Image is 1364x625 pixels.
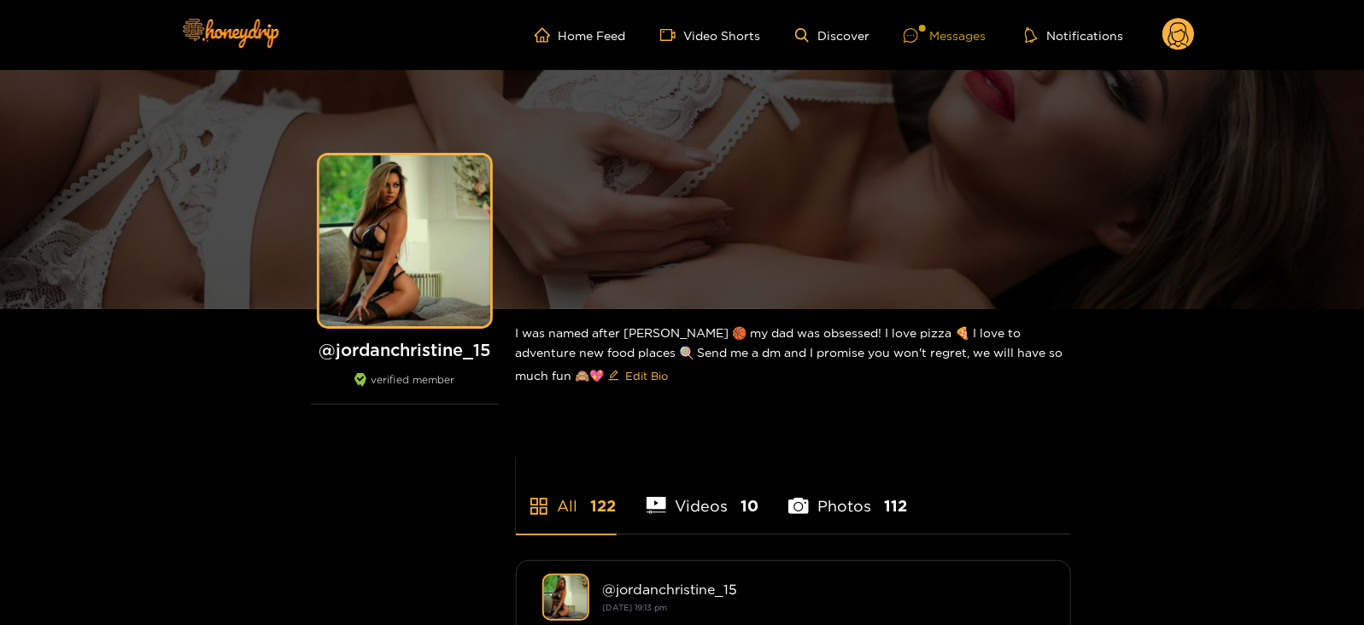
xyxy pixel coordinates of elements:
[660,27,684,43] span: video-camera
[311,339,499,360] h1: @ jordanchristine_15
[603,581,1045,597] div: @ jordanchristine_15
[660,27,761,43] a: Video Shorts
[591,495,617,517] span: 122
[535,27,559,43] span: home
[605,362,672,389] button: editEdit Bio
[608,370,619,383] span: edit
[603,603,668,612] small: [DATE] 19:13 pm
[795,28,869,43] a: Discover
[516,309,1071,403] div: I was named after [PERSON_NAME] 🏀 my dad was obsessed! I love pizza 🍕 I love to adventure new foo...
[788,457,907,534] li: Photos
[311,373,499,405] div: verified member
[904,26,986,45] div: Messages
[529,496,549,517] span: appstore
[626,367,669,384] span: Edit Bio
[542,574,589,621] img: jordanchristine_15
[884,495,907,517] span: 112
[516,457,617,534] li: All
[535,27,626,43] a: Home Feed
[741,495,758,517] span: 10
[647,457,759,534] li: Videos
[1020,26,1128,44] button: Notifications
